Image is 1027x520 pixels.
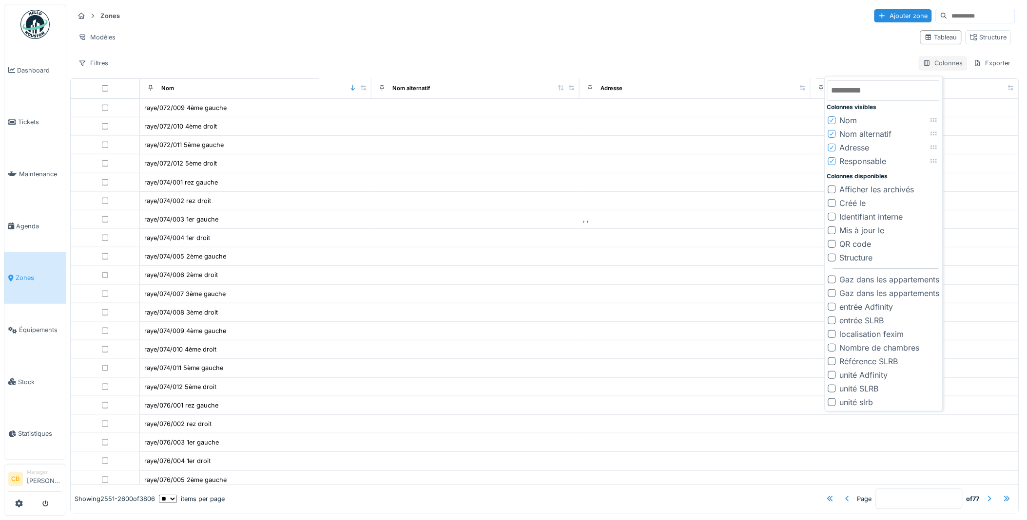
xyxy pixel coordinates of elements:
[19,325,62,334] span: Équipements
[20,10,50,39] img: Badge_color-CXgf-gQk.svg
[840,142,870,153] div: Adresse
[144,196,211,205] div: raye/074/002 rez droit
[144,419,212,428] div: raye/076/002 rez droit
[840,287,940,299] div: Gaz dans les appartements
[840,396,873,408] div: unité slrb
[144,159,217,168] div: raye/072/012 5ème droit
[840,274,940,285] div: Gaz dans les appartements
[17,66,62,75] span: Dashboard
[840,355,898,367] div: Référence SLRB
[840,184,914,195] div: Afficher les archivés
[27,468,62,476] div: Manager
[840,383,879,394] div: unité SLRB
[827,154,941,168] li: Responsable
[144,438,219,447] div: raye/076/003 1er gauche
[144,289,226,298] div: raye/074/007 3ème gauche
[840,211,903,223] div: Identifiant interne
[97,11,124,20] strong: Zones
[840,342,920,353] div: Nombre de chambres
[840,328,904,340] div: localisation fexim
[827,127,941,141] li: Nom alternatif
[393,84,430,93] div: Nom alternatif
[16,273,62,282] span: Zones
[19,169,62,179] span: Maintenance
[967,494,980,503] strong: of 77
[18,117,62,127] span: Tickets
[840,197,866,209] div: Créé le
[840,155,887,167] div: Responsable
[144,456,211,465] div: raye/076/004 1er droit
[144,252,226,261] div: raye/074/005 2ème gauche
[970,33,1007,42] div: Structure
[827,141,941,154] li: Adresse
[969,56,1015,70] div: Exporter
[144,178,218,187] div: raye/074/001 rez gauche
[16,222,62,231] span: Agenda
[74,56,113,70] div: Filtres
[74,30,120,44] div: Modèles
[144,475,227,484] div: raye/076/005 2ème gauche
[75,494,155,503] div: Showing 2551 - 2600 of 3806
[144,363,223,372] div: raye/074/011 5ème gauche
[840,315,884,326] div: entrée SLRB
[840,128,892,140] div: Nom alternatif
[144,122,217,131] div: raye/072/010 4ème droit
[144,215,218,224] div: raye/074/003 1er gauche
[144,103,227,112] div: raye/072/009 4ème gauche
[857,494,872,503] div: Page
[18,429,62,438] span: Statistiques
[27,468,62,489] li: [PERSON_NAME]
[840,301,893,313] div: entrée Adfinity
[144,326,226,335] div: raye/074/009 4ème gauche
[827,172,941,181] div: Colonnes disponibles
[840,224,885,236] div: Mis à jour le
[144,270,218,279] div: raye/074/006 2ème droit
[144,233,210,242] div: raye/074/004 1er droit
[601,84,623,93] div: Adresse
[159,494,225,503] div: items per page
[161,84,174,93] div: Nom
[18,377,62,387] span: Stock
[144,308,218,317] div: raye/074/008 3ème droit
[144,345,216,354] div: raye/074/010 4ème droit
[840,114,857,126] div: Nom
[827,113,941,127] li: Nom
[144,401,218,410] div: raye/076/001 rez gauche
[144,140,224,149] div: raye/072/011 5ème gauche
[840,252,873,263] div: Structure
[8,472,23,486] li: CB
[583,215,807,224] div: , ,
[874,9,932,22] div: Ajouter zone
[144,382,216,391] div: raye/074/012 5ème droit
[925,33,957,42] div: Tableau
[919,56,968,70] div: Colonnes
[840,369,888,381] div: unité Adfinity
[840,238,872,250] div: QR code
[827,103,941,111] div: Colonnes visibles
